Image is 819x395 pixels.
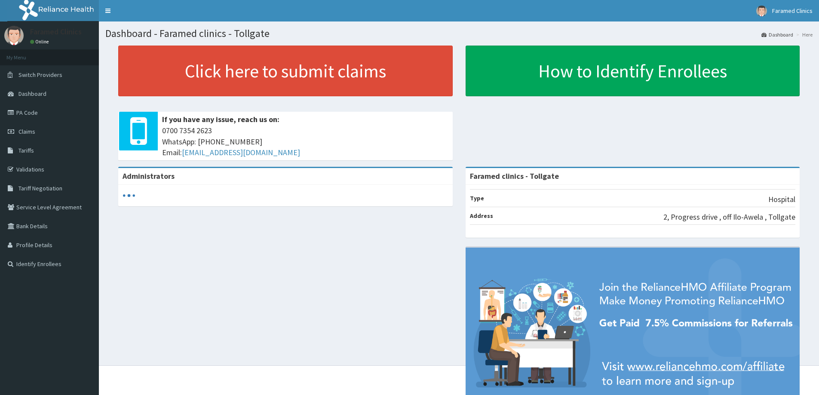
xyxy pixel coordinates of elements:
[663,211,795,223] p: 2, Progress drive , off Ilo-Awela , Tollgate
[470,171,559,181] strong: Faramed clinics - Tollgate
[30,39,51,45] a: Online
[162,125,448,158] span: 0700 7354 2623 WhatsApp: [PHONE_NUMBER] Email:
[768,194,795,205] p: Hospital
[4,26,24,45] img: User Image
[123,171,175,181] b: Administrators
[756,6,767,16] img: User Image
[470,194,484,202] b: Type
[18,71,62,79] span: Switch Providers
[18,90,46,98] span: Dashboard
[18,147,34,154] span: Tariffs
[772,7,813,15] span: Faramed Clinics
[162,114,279,124] b: If you have any issue, reach us on:
[794,31,813,38] li: Here
[18,128,35,135] span: Claims
[118,46,453,96] a: Click here to submit claims
[30,28,82,36] p: Faramed Clinics
[182,147,300,157] a: [EMAIL_ADDRESS][DOMAIN_NAME]
[105,28,813,39] h1: Dashboard - Faramed clinics - Tollgate
[470,212,493,220] b: Address
[123,189,135,202] svg: audio-loading
[761,31,793,38] a: Dashboard
[466,46,800,96] a: How to Identify Enrollees
[18,184,62,192] span: Tariff Negotiation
